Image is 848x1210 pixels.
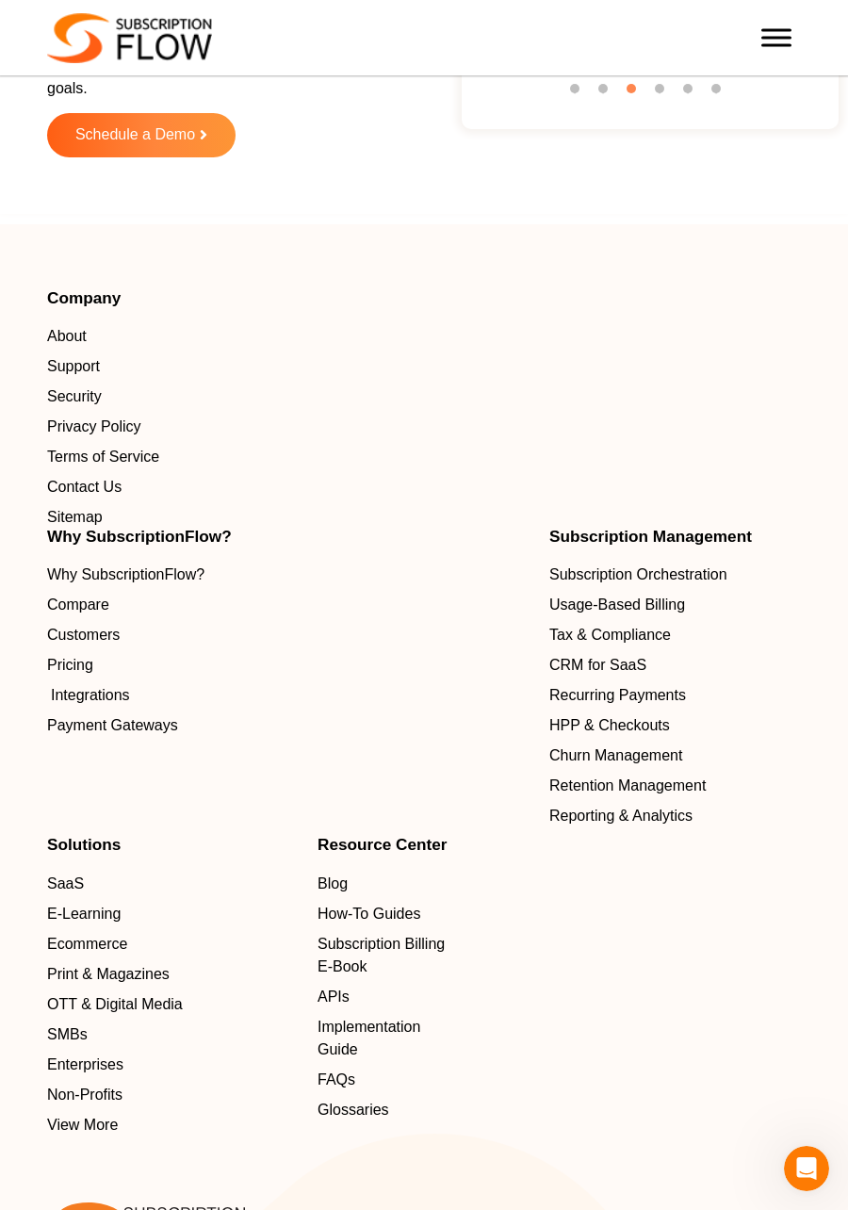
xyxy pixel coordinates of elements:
[627,84,645,103] button: 3 of 6
[318,903,453,925] a: How-To Guides
[47,714,178,737] span: Payment Gateways
[47,1054,299,1076] a: Enterprises
[47,385,102,408] span: Security
[549,805,801,827] a: Reporting & Analytics
[318,873,348,895] span: Blog
[318,873,453,895] a: Blog
[549,564,727,586] span: Subscription Orchestration
[47,903,299,925] a: E-Learning
[549,624,671,646] span: Tax & Compliance
[549,744,682,767] span: Churn Management
[318,986,350,1008] span: APIs
[47,933,127,956] span: Ecommerce
[47,13,212,63] img: Subscriptionflow
[549,684,801,707] a: Recurring Payments
[598,84,617,103] button: 2 of 6
[47,385,530,408] a: Security
[47,1114,299,1136] a: View More
[318,1069,453,1091] a: FAQs
[47,654,530,677] a: Pricing
[47,594,109,616] span: Compare
[549,529,801,545] h4: Subscription Management
[318,837,453,853] h4: Resource Center
[47,903,121,925] span: E-Learning
[318,933,453,978] a: Subscription Billing E-Book
[47,873,84,895] span: SaaS
[47,594,530,616] a: Compare
[318,1069,355,1091] span: FAQs
[47,963,299,986] a: Print & Magazines
[47,476,530,499] a: Contact Us
[549,654,801,677] a: CRM for SaaS
[549,775,801,797] a: Retention Management
[655,84,674,103] button: 4 of 6
[318,1099,453,1121] a: Glossaries
[47,837,299,853] h4: Solutions
[549,714,801,737] a: HPP & Checkouts
[47,1114,118,1136] span: View More
[47,290,530,306] h4: Company
[47,624,120,646] span: Customers
[47,446,530,468] a: Terms of Service
[683,84,702,103] button: 5 of 6
[47,506,103,529] span: Sitemap
[47,476,122,499] span: Contact Us
[47,325,530,348] a: About
[47,933,299,956] a: Ecommerce
[549,624,801,646] a: Tax & Compliance
[784,1146,829,1191] iframe: Intercom live chat
[318,986,453,1008] a: APIs
[318,1099,389,1121] span: Glossaries
[47,1023,88,1046] span: SMBs
[47,714,530,737] a: Payment Gateways
[761,28,791,46] button: Toggle Menu
[47,355,530,378] a: Support
[549,564,801,586] a: Subscription Orchestration
[47,684,530,707] a: Integrations
[47,873,299,895] a: SaaS
[47,1054,123,1076] span: Enterprises
[47,963,170,986] span: Print & Magazines
[318,1016,453,1061] a: Implementation Guide
[549,775,706,797] span: Retention Management
[47,355,100,378] span: Support
[549,684,686,707] span: Recurring Payments
[47,1084,122,1106] span: Non-Profits
[75,127,195,143] span: Schedule a Demo
[318,903,420,925] span: How-To Guides
[570,84,589,103] button: 1 of 6
[47,416,141,438] span: Privacy Policy
[47,113,236,157] a: Schedule a Demo
[549,714,670,737] span: HPP & Checkouts
[47,993,183,1016] span: OTT & Digital Media
[549,805,693,827] span: Reporting & Analytics
[47,564,204,586] span: Why SubscriptionFlow?
[549,594,801,616] a: Usage-Based Billing
[47,1084,299,1106] a: Non-Profits
[47,993,299,1016] a: OTT & Digital Media
[47,529,530,545] h4: Why SubscriptionFlow?
[47,564,530,586] a: Why SubscriptionFlow?
[711,84,730,103] button: 6 of 6
[47,654,93,677] span: Pricing
[47,624,530,646] a: Customers
[47,446,159,468] span: Terms of Service
[549,594,685,616] span: Usage-Based Billing
[47,416,530,438] a: Privacy Policy
[51,684,130,707] span: Integrations
[47,506,530,529] a: Sitemap
[47,325,87,348] span: About
[549,744,801,767] a: Churn Management
[47,1023,299,1046] a: SMBs
[549,654,646,677] span: CRM for SaaS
